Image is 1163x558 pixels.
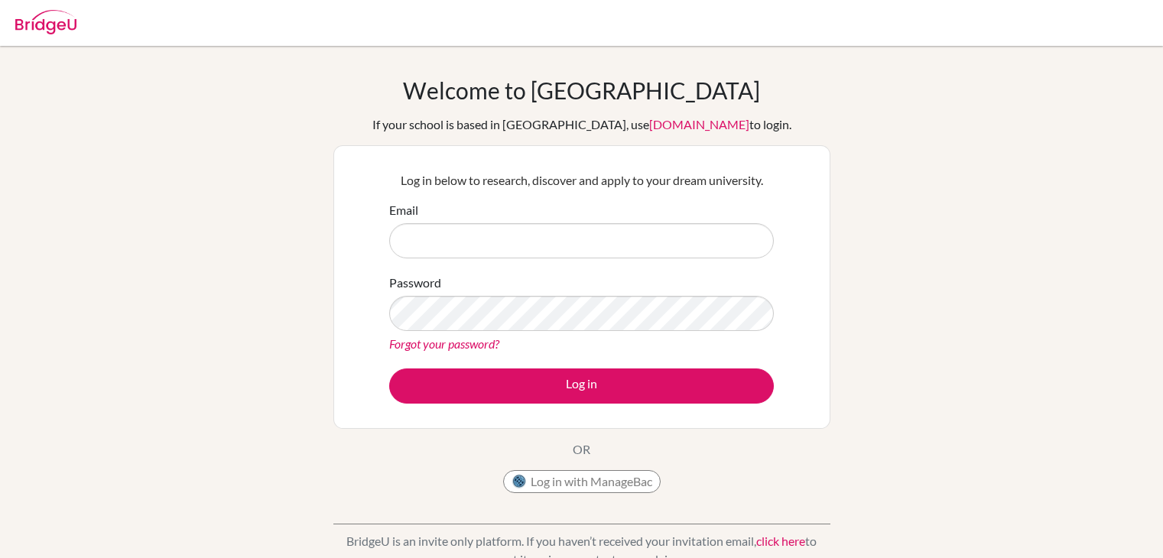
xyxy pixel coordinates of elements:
[756,534,805,548] a: click here
[15,10,76,34] img: Bridge-U
[503,470,661,493] button: Log in with ManageBac
[573,440,590,459] p: OR
[389,201,418,219] label: Email
[389,171,774,190] p: Log in below to research, discover and apply to your dream university.
[649,117,749,131] a: [DOMAIN_NAME]
[372,115,791,134] div: If your school is based in [GEOGRAPHIC_DATA], use to login.
[389,274,441,292] label: Password
[389,336,499,351] a: Forgot your password?
[403,76,760,104] h1: Welcome to [GEOGRAPHIC_DATA]
[389,368,774,404] button: Log in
